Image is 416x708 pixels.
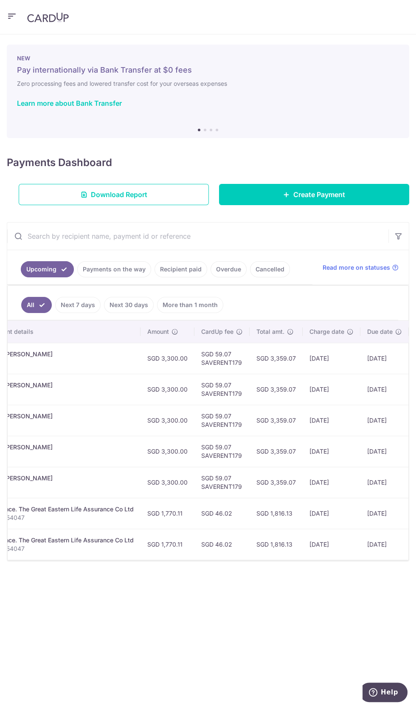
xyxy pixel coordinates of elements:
[303,343,360,374] td: [DATE]
[250,374,303,405] td: SGD 3,359.07
[17,99,122,107] a: Learn more about Bank Transfer
[323,263,399,272] a: Read more on statuses
[250,436,303,467] td: SGD 3,359.07
[250,498,303,529] td: SGD 1,816.13
[250,343,303,374] td: SGD 3,359.07
[91,189,147,200] span: Download Report
[155,261,207,277] a: Recipient paid
[194,498,250,529] td: SGD 46.02
[194,467,250,498] td: SGD 59.07 SAVERENT179
[141,498,194,529] td: SGD 1,770.11
[17,55,399,62] p: NEW
[211,261,247,277] a: Overdue
[141,436,194,467] td: SGD 3,300.00
[303,374,360,405] td: [DATE]
[157,297,223,313] a: More than 1 month
[360,405,409,436] td: [DATE]
[17,79,399,89] h6: Zero processing fees and lowered transfer cost for your overseas expenses
[219,184,409,205] a: Create Payment
[21,297,52,313] a: All
[303,405,360,436] td: [DATE]
[147,327,169,336] span: Amount
[250,467,303,498] td: SGD 3,359.07
[141,405,194,436] td: SGD 3,300.00
[141,343,194,374] td: SGD 3,300.00
[194,405,250,436] td: SGD 59.07 SAVERENT179
[360,343,409,374] td: [DATE]
[303,436,360,467] td: [DATE]
[7,223,388,250] input: Search by recipient name, payment id or reference
[360,467,409,498] td: [DATE]
[250,261,290,277] a: Cancelled
[141,374,194,405] td: SGD 3,300.00
[309,327,344,336] span: Charge date
[7,155,112,170] h4: Payments Dashboard
[77,261,151,277] a: Payments on the way
[250,529,303,560] td: SGD 1,816.13
[303,529,360,560] td: [DATE]
[141,529,194,560] td: SGD 1,770.11
[104,297,154,313] a: Next 30 days
[303,498,360,529] td: [DATE]
[194,436,250,467] td: SGD 59.07 SAVERENT179
[360,436,409,467] td: [DATE]
[27,12,69,23] img: CardUp
[194,343,250,374] td: SGD 59.07 SAVERENT179
[19,184,209,205] a: Download Report
[256,327,284,336] span: Total amt.
[360,374,409,405] td: [DATE]
[367,327,393,336] span: Due date
[194,374,250,405] td: SGD 59.07 SAVERENT179
[141,467,194,498] td: SGD 3,300.00
[250,405,303,436] td: SGD 3,359.07
[17,65,399,75] h5: Pay internationally via Bank Transfer at $0 fees
[55,297,101,313] a: Next 7 days
[21,261,74,277] a: Upcoming
[194,529,250,560] td: SGD 46.02
[360,498,409,529] td: [DATE]
[360,529,409,560] td: [DATE]
[303,467,360,498] td: [DATE]
[201,327,233,336] span: CardUp fee
[293,189,345,200] span: Create Payment
[323,263,390,272] span: Read more on statuses
[363,683,408,704] iframe: Opens a widget where you can find more information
